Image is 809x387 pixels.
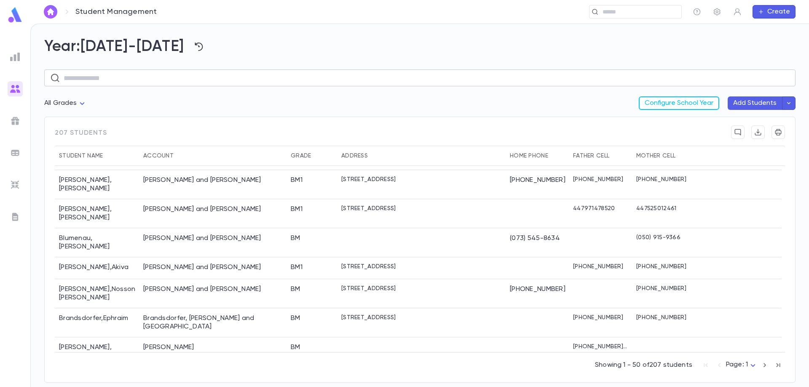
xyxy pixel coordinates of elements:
[506,146,569,166] div: Home Phone
[143,146,174,166] div: Account
[341,314,396,321] p: [STREET_ADDRESS]
[636,234,680,241] p: (050) 915-9366
[291,314,300,323] div: BM
[291,285,300,294] div: BM
[573,146,609,166] div: Father Cell
[44,100,77,107] span: All Grades
[291,263,303,272] div: BM1
[636,285,686,292] p: [PHONE_NUMBER]
[573,314,623,321] p: [PHONE_NUMBER]
[139,146,287,166] div: Account
[55,146,139,166] div: Student Name
[7,7,24,23] img: logo
[10,212,20,222] img: letters_grey.7941b92b52307dd3b8a917253454ce1c.svg
[573,205,615,212] p: 447971478520
[632,146,695,166] div: Mother Cell
[55,199,139,228] div: [PERSON_NAME] , [PERSON_NAME]
[341,176,396,183] p: [STREET_ADDRESS]
[75,7,157,16] p: Student Management
[573,176,623,183] p: [PHONE_NUMBER]
[636,176,686,183] p: [PHONE_NUMBER]
[569,146,632,166] div: Father Cell
[143,176,261,184] div: Bernofsky, Eric and Sabrina
[55,308,139,337] div: Brandsdorfer , Ephraim
[636,263,686,270] p: [PHONE_NUMBER]
[143,263,261,272] div: Boehm, Mordechai and Ilana
[143,314,282,331] div: Brandsdorfer, Moshe Brandsdorfer and Aviva
[59,146,103,166] div: Student Name
[55,170,139,199] div: [PERSON_NAME] , [PERSON_NAME]
[341,146,368,166] div: Address
[46,8,56,15] img: home_white.a664292cf8c1dea59945f0da9f25487c.svg
[291,343,300,352] div: BM
[753,5,796,19] button: Create
[636,146,675,166] div: Mother Cell
[506,228,569,257] div: (073) 545-8634
[143,234,261,243] div: Blumenau, Avigdor and Devori
[143,343,194,352] div: Brecher, David
[726,358,758,371] div: Page: 1
[291,146,311,166] div: Grade
[291,234,300,243] div: BM
[55,125,107,146] span: 207 students
[639,96,719,110] button: Configure School Year
[10,84,20,94] img: students_gradient.3b4df2a2b995ef5086a14d9e1675a5ee.svg
[573,343,628,350] p: [PHONE_NUMBER], [PHONE_NUMBER]
[287,146,337,166] div: Grade
[636,205,676,212] p: 447525012461
[55,257,139,279] div: [PERSON_NAME] , Akiva
[337,146,506,166] div: Address
[10,116,20,126] img: campaigns_grey.99e729a5f7ee94e3726e6486bddda8f1.svg
[10,148,20,158] img: batches_grey.339ca447c9d9533ef1741baa751efc33.svg
[728,96,782,110] button: Add Students
[55,337,139,366] div: [PERSON_NAME] , [PERSON_NAME]
[291,205,303,214] div: BM1
[341,205,396,212] p: [STREET_ADDRESS]
[143,205,261,214] div: Blum, Danny and Dena
[143,285,261,294] div: Borowski, Moshe and Chanee
[341,285,396,292] p: [STREET_ADDRESS]
[10,52,20,62] img: reports_grey.c525e4749d1bce6a11f5fe2a8de1b229.svg
[291,176,303,184] div: BM1
[506,279,569,308] div: [PHONE_NUMBER]
[726,361,748,368] span: Page: 1
[636,314,686,321] p: [PHONE_NUMBER]
[55,279,139,308] div: [PERSON_NAME] , Nosson [PERSON_NAME]
[595,361,692,369] p: Showing 1 - 50 of 207 students
[44,37,796,56] h2: Year: [DATE]-[DATE]
[44,95,87,112] div: All Grades
[506,170,569,199] div: [PHONE_NUMBER]
[55,228,139,257] div: Blumenau , [PERSON_NAME]
[573,263,623,270] p: [PHONE_NUMBER]
[10,180,20,190] img: imports_grey.530a8a0e642e233f2baf0ef88e8c9fcb.svg
[341,263,396,270] p: [STREET_ADDRESS]
[510,146,548,166] div: Home Phone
